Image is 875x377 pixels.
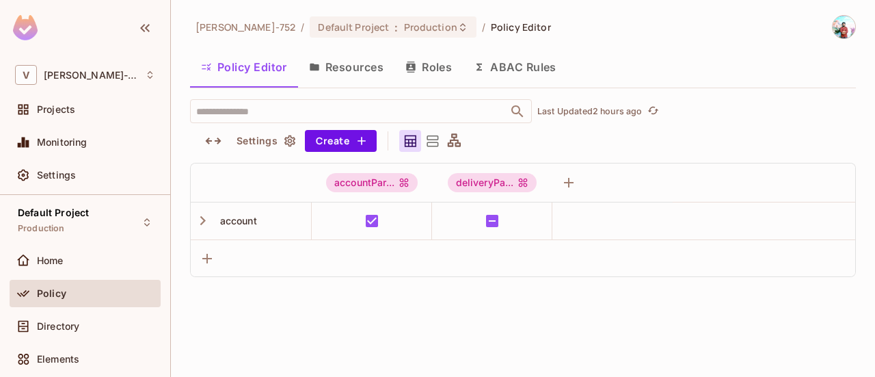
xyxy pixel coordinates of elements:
[231,130,299,152] button: Settings
[448,173,537,192] div: deliveryPa...
[18,207,89,218] span: Default Project
[37,321,79,332] span: Directory
[394,50,463,84] button: Roles
[318,21,389,34] span: Default Project
[37,104,75,115] span: Projects
[15,65,37,85] span: V
[18,223,65,234] span: Production
[448,173,537,192] span: deliveryPartner
[305,130,377,152] button: Create
[44,70,138,81] span: Workspace: venkata-752
[326,173,418,192] span: accountPartner
[37,170,76,181] span: Settings
[190,50,298,84] button: Policy Editor
[463,50,567,84] button: ABAC Rules
[326,173,418,192] div: accountPar...
[404,21,457,34] span: Production
[13,15,38,40] img: SReyMgAAAABJRU5ErkJggg==
[537,106,642,117] p: Last Updated 2 hours ago
[37,137,87,148] span: Monitoring
[37,255,64,266] span: Home
[508,102,527,121] button: Open
[491,21,551,34] span: Policy Editor
[298,50,394,84] button: Resources
[37,288,66,299] span: Policy
[645,103,661,120] button: refresh
[394,22,399,33] span: :
[647,105,659,118] span: refresh
[37,354,79,365] span: Elements
[833,16,855,38] img: venkata kalyan siripalli
[215,215,257,226] span: account
[482,21,485,34] li: /
[642,103,661,120] span: Click to refresh data
[301,21,304,34] li: /
[196,21,295,34] span: the active workspace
